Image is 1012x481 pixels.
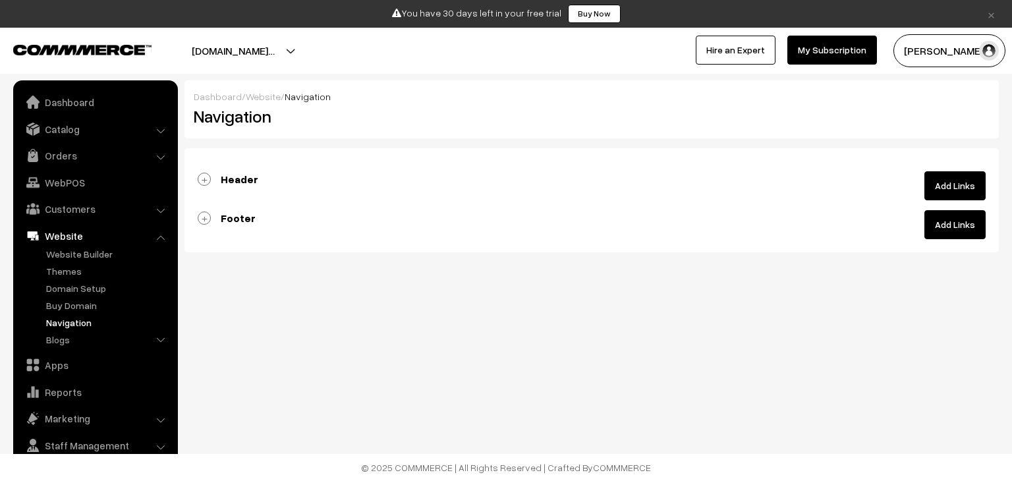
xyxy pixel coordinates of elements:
img: COMMMERCE [13,45,152,55]
a: COMMMERCE [13,41,128,57]
a: Footer [198,212,256,225]
a: Add Links [924,171,986,200]
a: Add Links [924,210,986,239]
b: Footer [221,212,256,225]
a: Hire an Expert [696,36,775,65]
a: Themes [43,264,173,278]
a: Website Builder [43,247,173,261]
a: Dashboard [16,90,173,114]
a: Reports [16,380,173,404]
a: Website [246,91,281,102]
div: You have 30 days left in your free trial [5,5,1007,23]
a: COMMMERCE [593,462,651,473]
a: Staff Management [16,434,173,457]
a: Apps [16,353,173,377]
a: Website [16,224,173,248]
a: Header [198,173,258,186]
a: Orders [16,144,173,167]
img: user [979,41,999,61]
b: Header [221,173,258,186]
span: Navigation [285,91,331,102]
a: Catalog [16,117,173,141]
a: Buy Now [568,5,621,23]
a: My Subscription [787,36,877,65]
button: [PERSON_NAME] [893,34,1005,67]
a: Domain Setup [43,281,173,295]
div: / / [194,90,990,103]
a: Dashboard [194,91,242,102]
a: × [982,6,1000,22]
a: Navigation [43,316,173,329]
a: WebPOS [16,171,173,194]
h2: Navigation [194,106,446,127]
a: Blogs [43,333,173,347]
a: Buy Domain [43,298,173,312]
button: [DOMAIN_NAME]… [146,34,321,67]
a: Customers [16,197,173,221]
a: Marketing [16,407,173,430]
